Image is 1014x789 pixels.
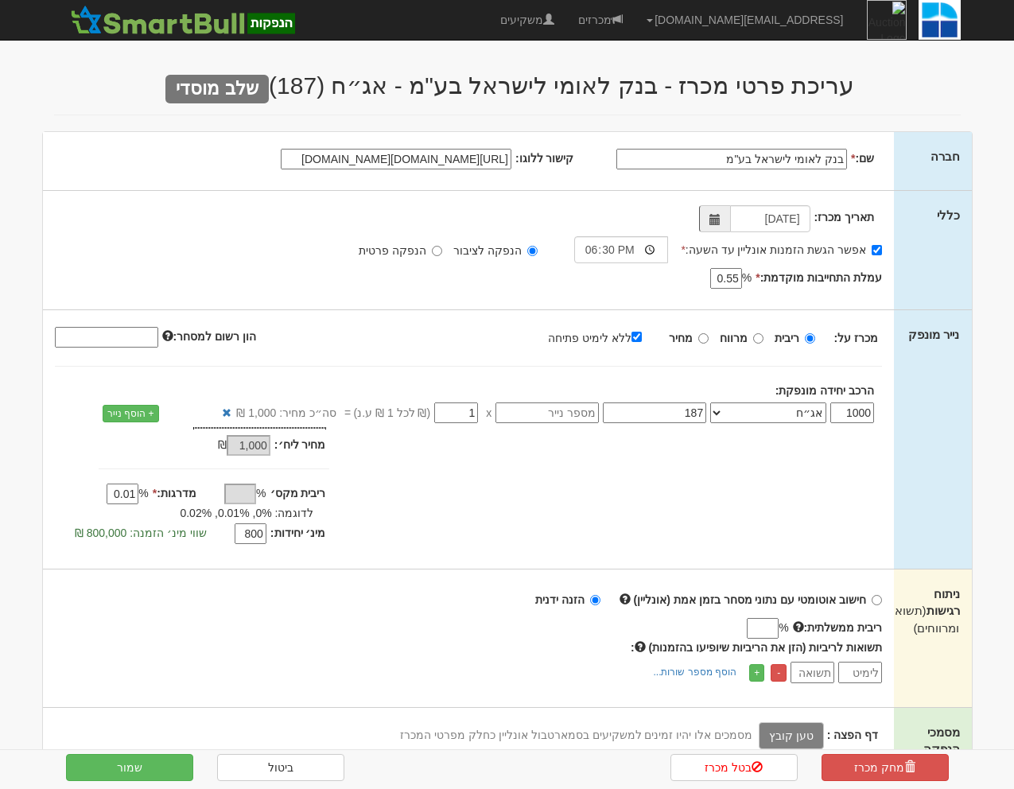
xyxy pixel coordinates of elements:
[648,663,741,681] a: הוסף מספר שורות...
[75,527,207,539] span: שווי מינ׳ הזמנה: 800,000 ₪
[400,729,752,741] span: מסמכים אלו יהיו זמינים למשקיעים בסמארטבול אונליין כחלק מפרטי המכרז
[759,722,824,749] label: טען קובץ
[153,485,196,501] label: מדרגות:
[66,754,193,781] button: שמור
[274,437,326,453] label: מחיר ליח׳:
[791,662,834,683] input: תשואה
[535,593,585,606] strong: הזנה ידנית
[495,402,599,423] input: מספר נייר
[872,245,882,255] input: אפשר הגשת הזמנות אונליין עד השעה:*
[669,332,693,344] strong: מחיר
[884,604,960,634] span: (תשואות ומרווחים)
[838,662,882,683] input: לימיט
[872,595,882,605] input: חישוב אוטומטי עם נתוני מסחר בזמן אמת (אונליין)
[742,270,752,286] span: %
[270,485,326,501] label: ריבית מקס׳
[908,326,959,343] label: נייר מונפק
[515,150,574,166] label: קישור ללוגו:
[649,641,883,654] span: תשואות לריביות (הזן את הריביות שיופיעו בהזמנות)
[590,595,600,605] input: הזנה ידנית
[344,405,351,421] span: =
[162,328,256,344] label: הון רשום למסחר:
[851,150,874,166] label: שם:
[830,402,874,423] input: כמות
[453,243,538,258] label: הנפקה לציבור
[775,332,799,344] strong: ריבית
[256,485,266,501] span: %
[631,639,882,655] label: :
[351,405,430,421] span: (₪ לכל 1 ₪ ע.נ)
[930,148,960,165] label: חברה
[906,585,959,636] label: ניתוח רגישות
[753,333,763,344] input: מרווח
[775,384,874,397] strong: הרכב יחידה מונפקת:
[720,332,748,344] strong: מרווח
[634,593,867,606] strong: חישוב אוטומטי עם נתוני מסחר בזמן אמת (אונליין)
[827,729,878,741] strong: דף הפצה :
[180,507,313,519] span: לדוגמה: 0%, 0.01%, 0.02%
[151,437,274,456] div: ₪
[165,75,269,103] span: שלב מוסדי
[54,72,961,99] h2: עריכת פרטי מכרז - בנק לאומי לישראל בע"מ - אג״ח (187)
[698,333,709,344] input: מחיר
[779,620,788,635] span: %
[103,405,159,422] a: + הוסף נייר
[138,485,148,501] span: %
[681,242,882,258] label: אפשר הגשת הזמנות אונליין עד השעה:
[432,246,442,256] input: הנפקה פרטית
[603,402,706,423] input: שם הסדרה *
[756,270,882,286] label: עמלת התחייבות מוקדמת:
[822,754,949,781] a: מחק מכרז
[236,405,336,421] span: סה״כ מחיר: 1,000 ₪
[548,328,658,346] label: ללא לימיט פתיחה
[359,243,442,258] label: הנפקה פרטית
[270,525,326,541] label: מינ׳ יחידות:
[670,754,798,781] a: בטל מכרז
[631,332,642,342] input: ללא לימיט פתיחה
[793,620,883,635] label: ריבית ממשלתית:
[834,332,879,344] strong: מכרז על:
[814,209,875,225] label: תאריך מכרז:
[906,724,959,775] label: מסמכי הנפקה (אונליין)
[66,4,300,36] img: SmartBull Logo
[527,246,538,256] input: הנפקה לציבור
[434,402,478,423] input: מחיר *
[771,664,787,682] a: -
[805,333,815,344] input: ריבית
[749,664,764,682] a: +
[486,405,491,421] span: x
[217,754,344,781] a: ביטול
[937,207,960,223] label: כללי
